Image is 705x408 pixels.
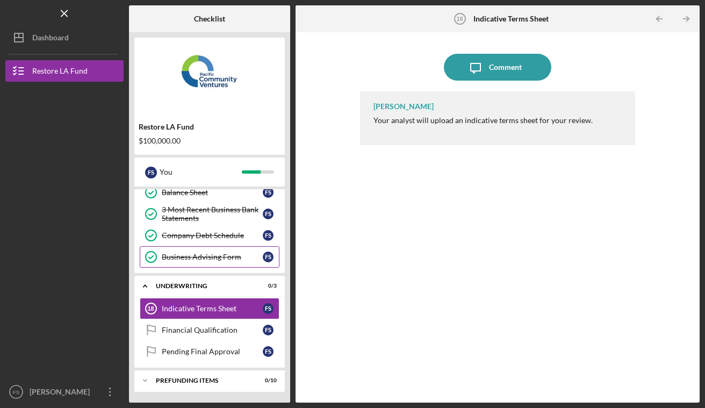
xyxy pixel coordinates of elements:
a: Business Advising FormFS [140,246,279,268]
div: F S [263,187,274,198]
div: F S [263,325,274,335]
div: [PERSON_NAME] [27,381,97,405]
a: 3 Most Recent Business Bank StatementsFS [140,203,279,225]
button: Comment [444,54,551,81]
div: F S [263,252,274,262]
button: Dashboard [5,27,124,48]
a: Financial QualificationFS [140,319,279,341]
div: [PERSON_NAME] [373,102,434,111]
div: Pending Final Approval [162,347,263,356]
div: Restore LA Fund [32,60,88,84]
div: Underwriting [156,283,250,289]
div: 0 / 10 [257,377,277,384]
div: Restore LA Fund [139,123,280,131]
img: Product logo [134,43,285,108]
div: Company Debt Schedule [162,231,263,240]
text: FS [13,389,19,395]
div: 3 Most Recent Business Bank Statements [162,205,263,223]
div: F S [263,209,274,219]
div: You [160,163,242,181]
a: Balance SheetFS [140,182,279,203]
tspan: 18 [456,16,463,22]
div: Prefunding Items [156,377,250,384]
div: Your analyst will upload an indicative terms sheet for your review. [373,116,593,125]
a: 18Indicative Terms SheetFS [140,298,279,319]
b: Indicative Terms Sheet [473,15,549,23]
b: Checklist [194,15,225,23]
div: F S [263,303,274,314]
div: F S [145,167,157,178]
div: Balance Sheet [162,188,263,197]
div: $100,000.00 [139,137,280,145]
div: 0 / 3 [257,283,277,289]
div: Business Advising Form [162,253,263,261]
a: Pending Final ApprovalFS [140,341,279,362]
button: FS[PERSON_NAME] [5,381,124,403]
div: Comment [489,54,522,81]
tspan: 18 [147,305,154,312]
div: F S [263,230,274,241]
div: Financial Qualification [162,326,263,334]
div: Indicative Terms Sheet [162,304,263,313]
div: F S [263,346,274,357]
a: Company Debt ScheduleFS [140,225,279,246]
div: Dashboard [32,27,69,51]
button: Restore LA Fund [5,60,124,82]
